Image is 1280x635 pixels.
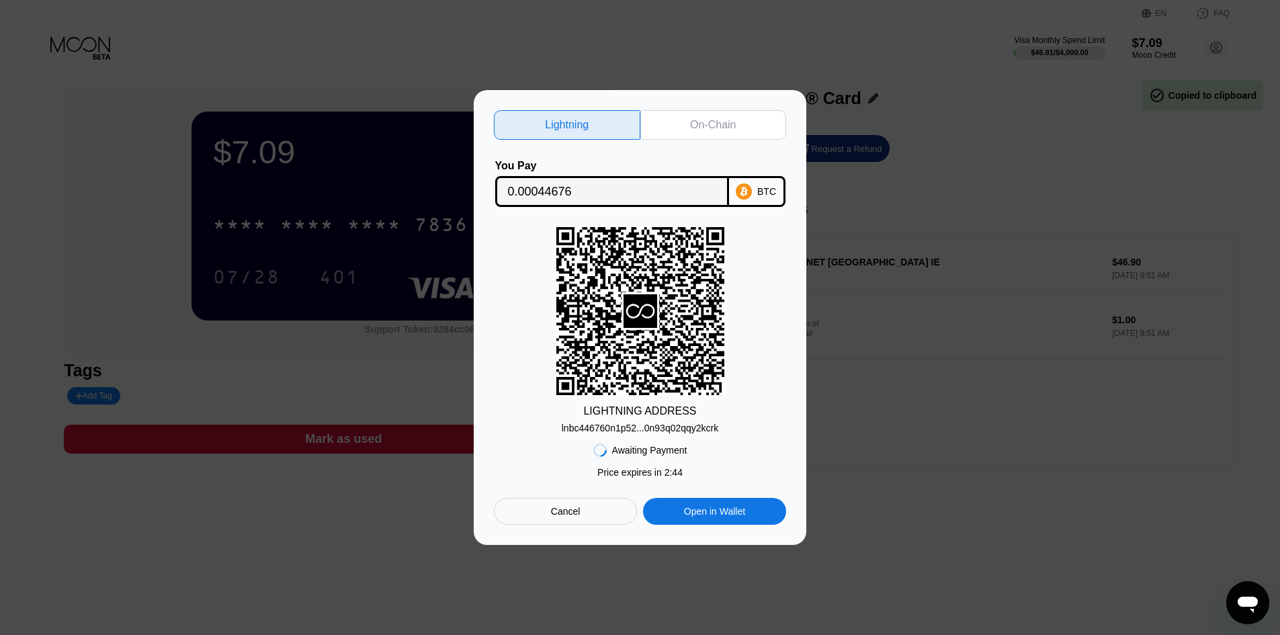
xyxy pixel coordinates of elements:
[665,467,683,478] span: 2 : 44
[494,160,786,207] div: You PayBTC
[551,505,581,517] div: Cancel
[1226,581,1269,624] iframe: Button to launch messaging window
[562,417,719,433] div: lnbc446760n1p52...0n93q02qqy2kcrk
[690,118,736,132] div: On-Chain
[684,505,745,517] div: Open in Wallet
[495,160,729,172] div: You Pay
[640,110,787,140] div: On-Chain
[545,118,589,132] div: Lightning
[562,423,719,433] div: lnbc446760n1p52...0n93q02qqy2kcrk
[757,186,776,197] div: BTC
[612,445,687,456] div: Awaiting Payment
[583,405,696,417] div: LIGHTNING ADDRESS
[643,498,786,525] div: Open in Wallet
[494,110,640,140] div: Lightning
[597,467,683,478] div: Price expires in
[494,498,637,525] div: Cancel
